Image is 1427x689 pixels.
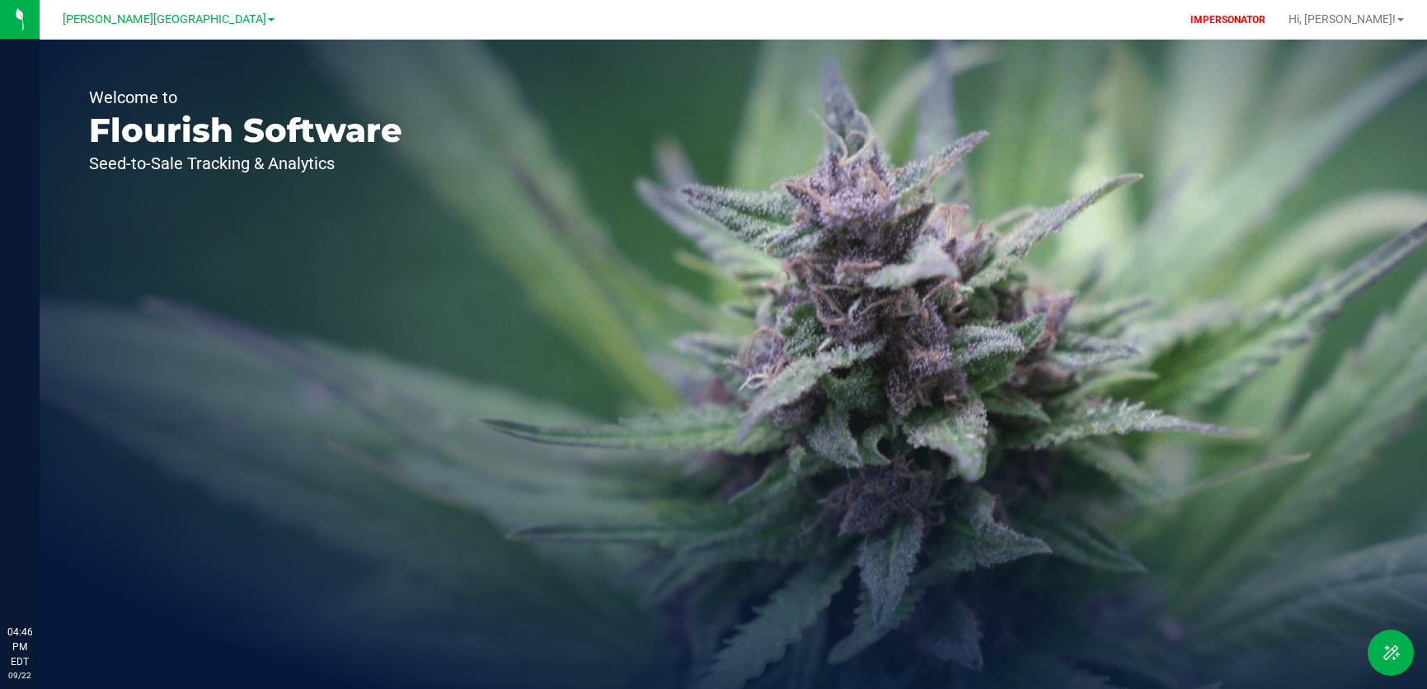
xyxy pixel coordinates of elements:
p: 04:46 PM EDT [7,625,32,669]
p: IMPERSONATOR [1184,12,1272,27]
p: Welcome to [89,89,402,106]
p: Seed-to-Sale Tracking & Analytics [89,155,402,172]
button: Toggle Menu [1368,630,1414,676]
p: 09/22 [7,669,32,682]
iframe: Resource center [16,557,66,606]
span: [PERSON_NAME][GEOGRAPHIC_DATA] [63,12,266,26]
p: Flourish Software [89,114,402,147]
span: Hi, [PERSON_NAME]! [1289,12,1396,26]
